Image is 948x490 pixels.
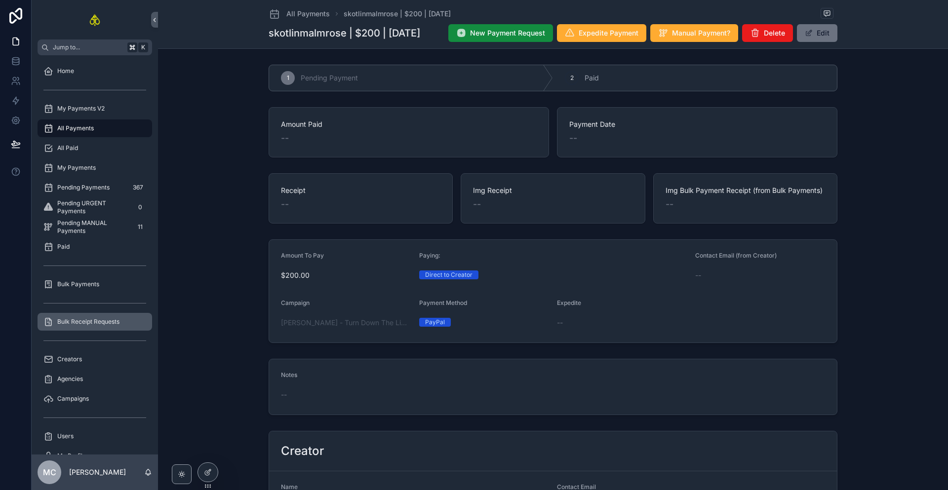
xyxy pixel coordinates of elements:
span: $200.00 [281,270,411,280]
span: My Profile [57,452,86,460]
a: Agencies [38,370,152,388]
span: Amount Paid [281,119,537,129]
span: -- [281,390,287,400]
a: Users [38,427,152,445]
div: 0 [134,201,146,213]
span: Pending MANUAL Payments [57,219,130,235]
span: -- [557,318,563,328]
a: Campaigns [38,390,152,408]
a: All Paid [38,139,152,157]
a: All Payments [269,8,330,20]
a: Pending MANUAL Payments11 [38,218,152,236]
h1: skotlinmalmrose | $200 | [DATE] [269,26,420,40]
span: Users [57,432,74,440]
a: Bulk Receipt Requests [38,313,152,331]
span: Receipt [281,186,440,195]
span: Home [57,67,74,75]
a: All Payments [38,119,152,137]
span: Paid [585,73,599,83]
a: skotlinmalmrose | $200 | [DATE] [344,9,451,19]
a: Bulk Payments [38,275,152,293]
div: scrollable content [32,55,158,454]
span: Payment Method [419,299,467,306]
h2: Creator [281,443,324,459]
div: 367 [130,182,146,193]
a: Creators [38,350,152,368]
div: 11 [134,221,146,233]
span: Paid [57,243,70,251]
div: PayPal [425,318,445,327]
span: My Payments V2 [57,105,105,113]
span: Img Bulk Payment Receipt (from Bulk Payments) [666,186,825,195]
img: App logo [89,12,101,28]
span: K [139,43,147,51]
span: Img Receipt [473,186,632,195]
span: -- [281,197,289,211]
button: Delete [742,24,793,42]
a: Pending URGENT Payments0 [38,198,152,216]
span: Paying: [419,252,440,259]
span: MC [43,466,56,478]
span: Bulk Payments [57,280,99,288]
span: Pending Payments [57,184,110,191]
span: -- [473,197,481,211]
div: Direct to Creator [425,270,473,279]
a: [PERSON_NAME] - Turn Down The Lights [281,318,411,328]
span: All Paid [57,144,78,152]
span: Creators [57,355,82,363]
button: Expedite Payment [557,24,646,42]
span: All Payments [286,9,330,19]
button: Jump to...K [38,39,152,55]
span: -- [695,270,701,280]
span: Pending URGENT Payments [57,199,130,215]
span: All Payments [57,124,94,132]
span: Pending Payment [301,73,358,83]
button: Edit [797,24,837,42]
a: My Payments [38,159,152,177]
span: My Payments [57,164,96,172]
span: -- [666,197,673,211]
span: Payment Date [569,119,825,129]
span: 1 [287,74,289,82]
a: My Payments V2 [38,100,152,117]
span: New Payment Request [470,28,545,38]
span: Expedite Payment [579,28,638,38]
a: Paid [38,238,152,256]
a: Home [38,62,152,80]
span: Agencies [57,375,83,383]
a: Pending Payments367 [38,179,152,196]
span: Amount To Pay [281,252,324,259]
span: -- [569,131,577,145]
a: My Profile [38,447,152,465]
span: Campaign [281,299,310,306]
span: Bulk Receipt Requests [57,318,119,326]
button: Manual Payment? [650,24,738,42]
span: Contact Email (from Creator) [695,252,777,259]
button: New Payment Request [448,24,553,42]
span: -- [281,131,289,145]
span: Expedite [557,299,581,306]
span: Jump to... [53,43,123,51]
span: Manual Payment? [672,28,730,38]
p: [PERSON_NAME] [69,467,126,477]
span: Delete [764,28,785,38]
span: 2 [570,74,574,82]
span: Notes [281,371,297,378]
span: Campaigns [57,395,89,403]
